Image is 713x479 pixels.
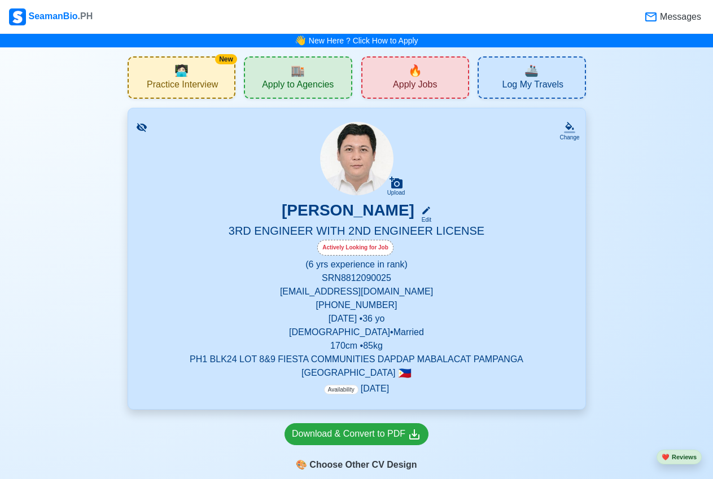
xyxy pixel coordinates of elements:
[215,54,237,64] div: New
[142,298,572,312] p: [PHONE_NUMBER]
[142,366,572,380] p: [GEOGRAPHIC_DATA]
[9,8,26,25] img: Logo
[324,385,358,394] span: Availability
[142,312,572,326] p: [DATE] • 36 yo
[398,368,412,379] span: 🇵🇭
[292,427,421,441] div: Download & Convert to PDF
[262,79,334,93] span: Apply to Agencies
[142,326,572,339] p: [DEMOGRAPHIC_DATA] • Married
[502,79,563,93] span: Log My Travels
[658,10,701,24] span: Messages
[524,62,539,79] span: travel
[393,79,437,93] span: Apply Jobs
[324,382,389,395] p: [DATE]
[9,8,93,25] div: SeamanBio
[309,36,418,45] a: New Here ? Click How to Apply
[292,32,309,50] span: bell
[142,258,572,271] p: (6 yrs experience in rank)
[387,190,405,196] div: Upload
[408,62,422,79] span: new
[142,224,572,240] h5: 3RD ENGINEER WITH 2ND ENGINEER LICENSE
[657,450,702,465] button: heartReviews
[317,240,393,256] div: Actively Looking for Job
[282,201,414,224] h3: [PERSON_NAME]
[142,285,572,298] p: [EMAIL_ADDRESS][DOMAIN_NAME]
[174,62,189,79] span: interview
[78,11,93,21] span: .PH
[142,271,572,285] p: SRN 8812090025
[142,339,572,353] p: 170 cm • 85 kg
[147,79,218,93] span: Practice Interview
[417,216,431,224] div: Edit
[559,133,579,142] div: Change
[142,353,572,366] p: PH1 BLK24 LOT 8&9 FIESTA COMMUNITIES DAPDAP MABALACAT PAMPANGA
[662,454,670,460] span: heart
[285,423,428,445] a: Download & Convert to PDF
[296,458,307,472] span: paint
[291,62,305,79] span: agencies
[285,454,428,476] div: Choose Other CV Design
